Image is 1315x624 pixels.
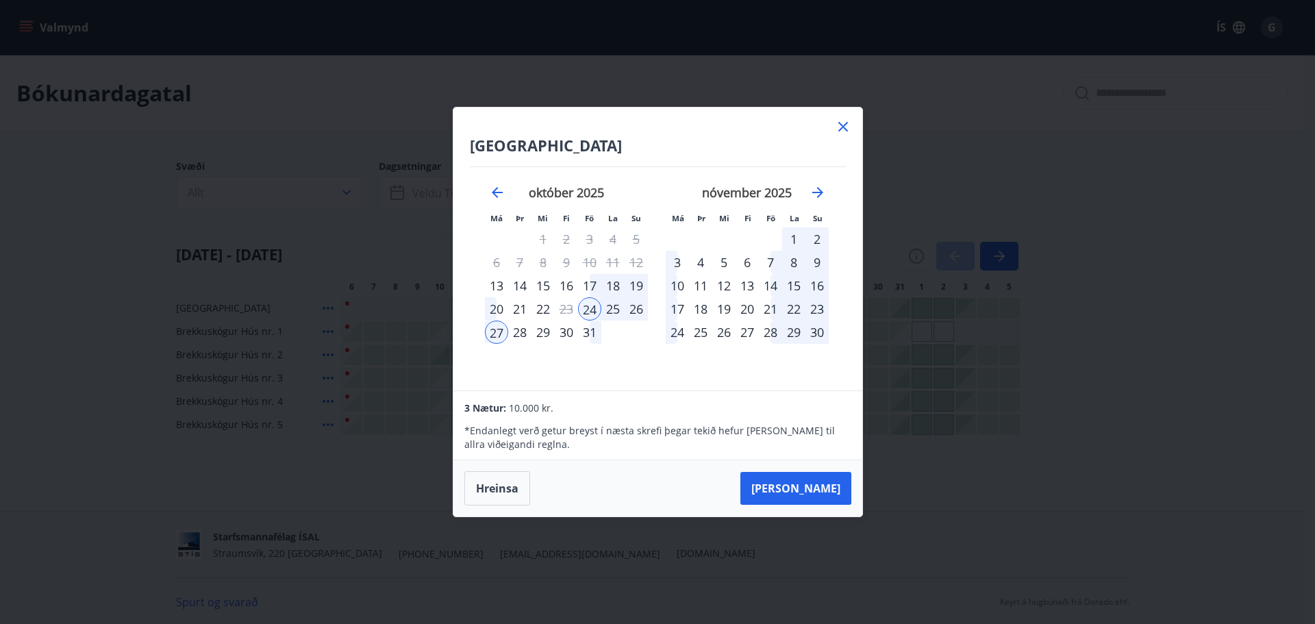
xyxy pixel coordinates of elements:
[759,274,782,297] div: 14
[555,274,578,297] div: 16
[470,135,846,155] h4: [GEOGRAPHIC_DATA]
[719,213,729,223] small: Mi
[805,251,829,274] td: Choose sunnudagur, 9. nóvember 2025 as your check-in date. It’s available.
[712,297,736,321] div: 19
[689,321,712,344] td: Choose þriðjudagur, 25. nóvember 2025 as your check-in date. It’s available.
[759,297,782,321] div: 21
[531,227,555,251] td: Not available. miðvikudagur, 1. október 2025
[782,274,805,297] div: 15
[508,297,531,321] div: 21
[736,321,759,344] div: 27
[782,321,805,344] div: 29
[782,227,805,251] div: 1
[712,251,736,274] div: 5
[736,274,759,297] td: Choose fimmtudagur, 13. nóvember 2025 as your check-in date. It’s available.
[529,184,604,201] strong: október 2025
[782,297,805,321] div: 22
[625,274,648,297] div: 19
[805,297,829,321] td: Choose sunnudagur, 23. nóvember 2025 as your check-in date. It’s available.
[470,167,846,374] div: Calendar
[666,251,689,274] div: 3
[702,184,792,201] strong: nóvember 2025
[485,297,508,321] div: 20
[813,213,823,223] small: Su
[578,251,601,274] td: Not available. föstudagur, 10. október 2025
[578,297,601,321] td: Selected as start date. föstudagur, 24. október 2025
[697,213,705,223] small: Þr
[740,472,851,505] button: [PERSON_NAME]
[736,297,759,321] div: 20
[578,274,601,297] td: Choose föstudagur, 17. október 2025 as your check-in date. It’s available.
[625,274,648,297] td: Choose sunnudagur, 19. október 2025 as your check-in date. It’s available.
[538,213,548,223] small: Mi
[555,297,578,321] td: Choose fimmtudagur, 23. október 2025 as your check-in date. It’s available.
[712,321,736,344] td: Choose miðvikudagur, 26. nóvember 2025 as your check-in date. It’s available.
[601,274,625,297] td: Choose laugardagur, 18. október 2025 as your check-in date. It’s available.
[782,227,805,251] td: Choose laugardagur, 1. nóvember 2025 as your check-in date. It’s available.
[625,227,648,251] td: Not available. sunnudagur, 5. október 2025
[608,213,618,223] small: La
[485,321,508,344] td: Selected as end date. mánudagur, 27. október 2025
[666,274,689,297] div: 10
[782,251,805,274] div: 8
[666,251,689,274] td: Choose mánudagur, 3. nóvember 2025 as your check-in date. It’s available.
[766,213,775,223] small: Fö
[601,297,625,321] td: Selected. laugardagur, 25. október 2025
[531,251,555,274] td: Not available. miðvikudagur, 8. október 2025
[712,297,736,321] td: Choose miðvikudagur, 19. nóvember 2025 as your check-in date. It’s available.
[485,297,508,321] td: Choose mánudagur, 20. október 2025 as your check-in date. It’s available.
[555,321,578,344] td: Choose fimmtudagur, 30. október 2025 as your check-in date. It’s available.
[782,321,805,344] td: Choose laugardagur, 29. nóvember 2025 as your check-in date. It’s available.
[712,274,736,297] div: 12
[464,471,530,506] button: Hreinsa
[712,321,736,344] div: 26
[464,401,506,414] span: 3 Nætur:
[563,213,570,223] small: Fi
[666,274,689,297] td: Choose mánudagur, 10. nóvember 2025 as your check-in date. It’s available.
[805,321,829,344] div: 30
[782,297,805,321] td: Choose laugardagur, 22. nóvember 2025 as your check-in date. It’s available.
[555,274,578,297] td: Choose fimmtudagur, 16. október 2025 as your check-in date. It’s available.
[555,251,578,274] td: Not available. fimmtudagur, 9. október 2025
[555,297,578,321] div: Aðeins útritun í boði
[578,321,601,344] td: Choose föstudagur, 31. október 2025 as your check-in date. It’s available.
[736,297,759,321] td: Choose fimmtudagur, 20. nóvember 2025 as your check-in date. It’s available.
[689,251,712,274] td: Choose þriðjudagur, 4. nóvember 2025 as your check-in date. It’s available.
[790,213,799,223] small: La
[555,321,578,344] div: 30
[531,274,555,297] div: 15
[805,297,829,321] div: 23
[485,251,508,274] td: Not available. mánudagur, 6. október 2025
[601,274,625,297] div: 18
[689,297,712,321] td: Choose þriðjudagur, 18. nóvember 2025 as your check-in date. It’s available.
[666,297,689,321] div: 17
[625,251,648,274] td: Not available. sunnudagur, 12. október 2025
[736,251,759,274] div: 6
[578,274,601,297] div: 17
[508,321,531,344] div: 28
[531,297,555,321] td: Choose miðvikudagur, 22. október 2025 as your check-in date. It’s available.
[810,184,826,201] div: Move forward to switch to the next month.
[601,251,625,274] td: Not available. laugardagur, 11. október 2025
[508,297,531,321] td: Choose þriðjudagur, 21. október 2025 as your check-in date. It’s available.
[578,227,601,251] td: Not available. föstudagur, 3. október 2025
[508,274,531,297] div: 14
[805,274,829,297] div: 16
[601,297,625,321] div: 25
[805,274,829,297] td: Choose sunnudagur, 16. nóvember 2025 as your check-in date. It’s available.
[531,321,555,344] div: 29
[485,274,508,297] td: Choose mánudagur, 13. október 2025 as your check-in date. It’s available.
[485,274,508,297] div: Aðeins innritun í boði
[805,227,829,251] td: Choose sunnudagur, 2. nóvember 2025 as your check-in date. It’s available.
[712,274,736,297] td: Choose miðvikudagur, 12. nóvember 2025 as your check-in date. It’s available.
[736,251,759,274] td: Choose fimmtudagur, 6. nóvember 2025 as your check-in date. It’s available.
[805,227,829,251] div: 2
[508,321,531,344] td: Choose þriðjudagur, 28. október 2025 as your check-in date. It’s available.
[585,213,594,223] small: Fö
[666,321,689,344] div: 24
[689,274,712,297] div: 11
[666,297,689,321] td: Choose mánudagur, 17. nóvember 2025 as your check-in date. It’s available.
[601,227,625,251] td: Not available. laugardagur, 4. október 2025
[464,424,851,451] p: * Endanlegt verð getur breyst í næsta skrefi þegar tekið hefur [PERSON_NAME] til allra viðeigandi...
[759,274,782,297] td: Choose föstudagur, 14. nóvember 2025 as your check-in date. It’s available.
